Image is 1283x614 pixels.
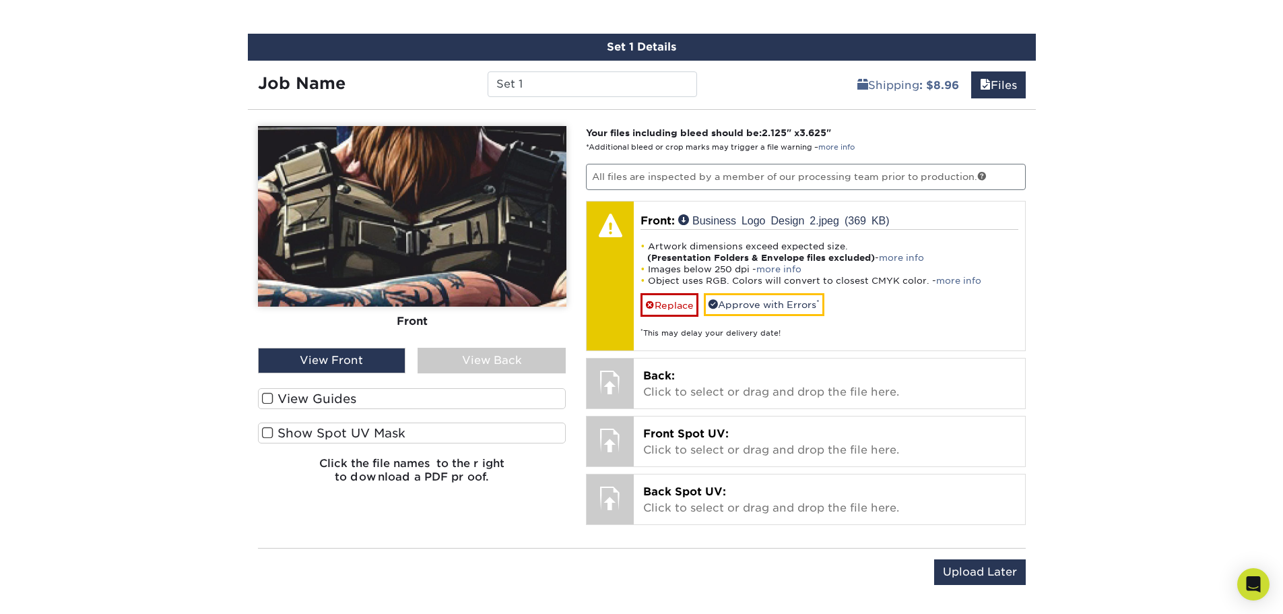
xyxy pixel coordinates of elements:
[1237,568,1270,601] div: Open Intercom Messenger
[762,127,787,138] span: 2.125
[640,293,698,317] a: Replace
[756,264,801,274] a: more info
[704,293,824,316] a: Approve with Errors*
[258,348,406,373] div: View Front
[971,71,1026,98] a: Files
[643,427,729,440] span: Front Spot UV:
[818,143,855,152] a: more info
[248,34,1036,61] div: Set 1 Details
[799,127,826,138] span: 3.625
[857,79,868,92] span: shipping
[258,423,566,443] label: Show Spot UV Mask
[640,214,675,227] span: Front:
[640,241,1018,264] li: Artwork dimensions exceed expected size. -
[258,457,566,493] h6: Click the file names to the right to download a PDF proof.
[258,73,346,93] strong: Job Name
[934,559,1026,585] input: Upload Later
[640,317,1018,339] div: This may delay your delivery date!
[643,426,1016,458] p: Click to select or drag and drop the file here.
[936,276,981,286] a: more info
[643,369,675,382] span: Back:
[643,484,1016,516] p: Click to select or drag and drop the file here.
[586,164,1026,189] p: All files are inspected by a member of our processing team prior to production.
[647,253,875,263] strong: (Presentation Folders & Envelope files excluded)
[586,127,831,138] strong: Your files including bleed should be: " x "
[640,275,1018,286] li: Object uses RGB. Colors will convert to closest CMYK color. -
[586,143,855,152] small: *Additional bleed or crop marks may trigger a file warning –
[879,253,924,263] a: more info
[919,79,959,92] b: : $8.96
[640,264,1018,275] li: Images below 250 dpi -
[849,71,968,98] a: Shipping: $8.96
[980,79,991,92] span: files
[258,306,566,336] div: Front
[678,214,890,225] a: Business Logo Design 2.jpeg (369 KB)
[643,368,1016,400] p: Click to select or drag and drop the file here.
[488,71,697,97] input: Enter a job name
[418,348,566,373] div: View Back
[258,388,566,409] label: View Guides
[643,485,726,498] span: Back Spot UV:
